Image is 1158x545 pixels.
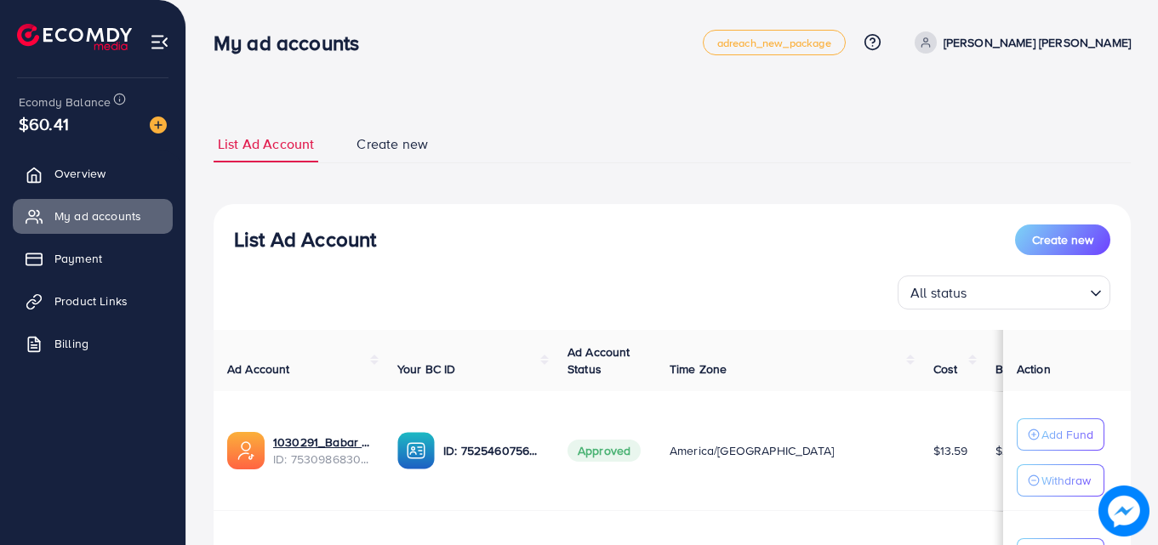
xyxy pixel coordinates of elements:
[227,360,290,378] span: Ad Account
[13,199,173,233] a: My ad accounts
[1098,485,1149,536] img: image
[234,227,376,252] h3: List Ad Account
[908,31,1131,54] a: [PERSON_NAME] [PERSON_NAME]
[273,451,370,468] span: ID: 7530986830230224912
[670,442,834,459] span: America/[GEOGRAPHIC_DATA]
[54,250,102,267] span: Payment
[1017,464,1104,497] button: Withdraw
[13,284,173,318] a: Product Links
[443,440,540,461] p: ID: 7525460756331528209
[19,111,69,136] span: $60.41
[227,432,265,469] img: ic-ads-acc.e4c84228.svg
[273,434,370,468] div: <span class='underline'>1030291_Babar Imports_1753444527335</span></br>7530986830230224912
[670,360,727,378] span: Time Zone
[357,134,428,154] span: Create new
[898,275,1110,309] div: Search for option
[54,207,141,224] span: My ad accounts
[273,434,370,451] a: 1030291_Babar Imports_1753444527335
[218,134,314,154] span: List Ad Account
[54,335,88,352] span: Billing
[568,343,630,378] span: Ad Account Status
[944,32,1131,53] p: [PERSON_NAME] [PERSON_NAME]
[717,37,831,48] span: adreach_new_package
[1032,231,1093,248] span: Create new
[397,360,456,378] span: Your BC ID
[703,30,846,55] a: adreach_new_package
[54,165,106,182] span: Overview
[933,360,958,378] span: Cost
[13,156,173,190] a: Overview
[17,24,132,50] img: logo
[54,292,128,309] span: Product Links
[907,281,971,305] span: All status
[150,32,169,52] img: menu
[1017,418,1104,451] button: Add Fund
[1041,424,1093,445] p: Add Fund
[568,440,641,462] span: Approved
[397,432,435,469] img: ic-ba-acc.ded83a64.svg
[214,31,373,55] h3: My ad accounts
[19,94,111,111] span: Ecomdy Balance
[1041,470,1091,491] p: Withdraw
[1015,224,1110,255] button: Create new
[1017,360,1051,378] span: Action
[150,116,167,133] img: image
[13,326,173,360] a: Billing
[973,277,1083,305] input: Search for option
[933,442,968,459] span: $13.59
[13,241,173,275] a: Payment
